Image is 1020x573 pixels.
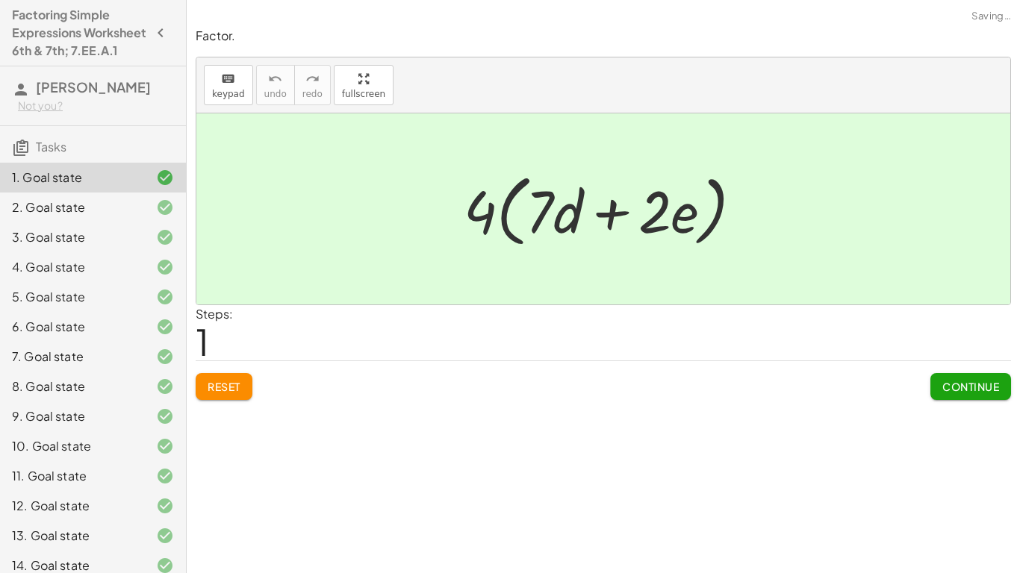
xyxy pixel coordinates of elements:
div: 10. Goal state [12,437,132,455]
i: keyboard [221,70,235,88]
h4: Factoring Simple Expressions Worksheet 6th & 7th; 7.EE.A.1 [12,6,147,60]
i: Task finished and correct. [156,348,174,366]
span: undo [264,89,287,99]
div: 6. Goal state [12,318,132,336]
div: 8. Goal state [12,378,132,395]
i: Task finished and correct. [156,258,174,276]
div: 13. Goal state [12,527,132,545]
button: Reset [196,373,252,400]
div: 7. Goal state [12,348,132,366]
i: undo [268,70,282,88]
i: Task finished and correct. [156,169,174,187]
label: Steps: [196,306,233,322]
div: 3. Goal state [12,228,132,246]
button: redoredo [294,65,331,105]
span: fullscreen [342,89,385,99]
i: Task finished and correct. [156,467,174,485]
span: 1 [196,319,209,364]
i: Task finished and correct. [156,228,174,246]
p: Factor. [196,28,1011,45]
div: 12. Goal state [12,497,132,515]
span: Continue [942,380,999,393]
button: fullscreen [334,65,394,105]
i: Task finished and correct. [156,497,174,515]
i: Task finished and correct. [156,527,174,545]
button: Continue [930,373,1011,400]
span: Saving… [971,9,1011,24]
span: keypad [212,89,245,99]
span: [PERSON_NAME] [36,78,151,95]
div: Not you? [18,98,174,113]
div: 1. Goal state [12,169,132,187]
button: undoundo [256,65,295,105]
span: Tasks [36,139,66,154]
div: 9. Goal state [12,407,132,425]
i: Task finished and correct. [156,288,174,306]
i: Task finished and correct. [156,198,174,216]
div: 4. Goal state [12,258,132,276]
div: 5. Goal state [12,288,132,306]
i: Task finished and correct. [156,407,174,425]
i: redo [305,70,320,88]
i: Task finished and correct. [156,378,174,395]
span: Reset [208,380,240,393]
button: keyboardkeypad [204,65,253,105]
i: Task finished and correct. [156,437,174,455]
i: Task finished and correct. [156,318,174,336]
div: 2. Goal state [12,198,132,216]
span: redo [302,89,323,99]
div: 11. Goal state [12,467,132,485]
